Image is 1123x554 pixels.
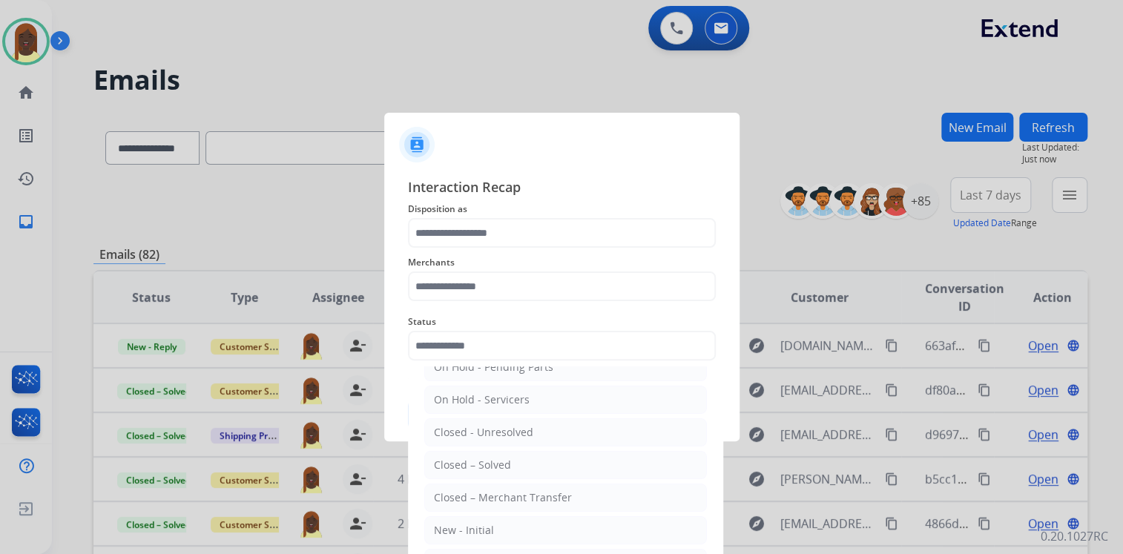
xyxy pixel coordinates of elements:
[434,425,533,440] div: Closed - Unresolved
[1041,527,1108,545] p: 0.20.1027RC
[434,458,511,472] div: Closed – Solved
[434,392,530,407] div: On Hold - Servicers
[434,490,572,505] div: Closed – Merchant Transfer
[434,523,494,538] div: New - Initial
[408,313,716,331] span: Status
[399,127,435,162] img: contactIcon
[408,200,716,218] span: Disposition as
[408,254,716,271] span: Merchants
[434,360,553,375] div: On Hold - Pending Parts
[408,177,716,200] span: Interaction Recap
